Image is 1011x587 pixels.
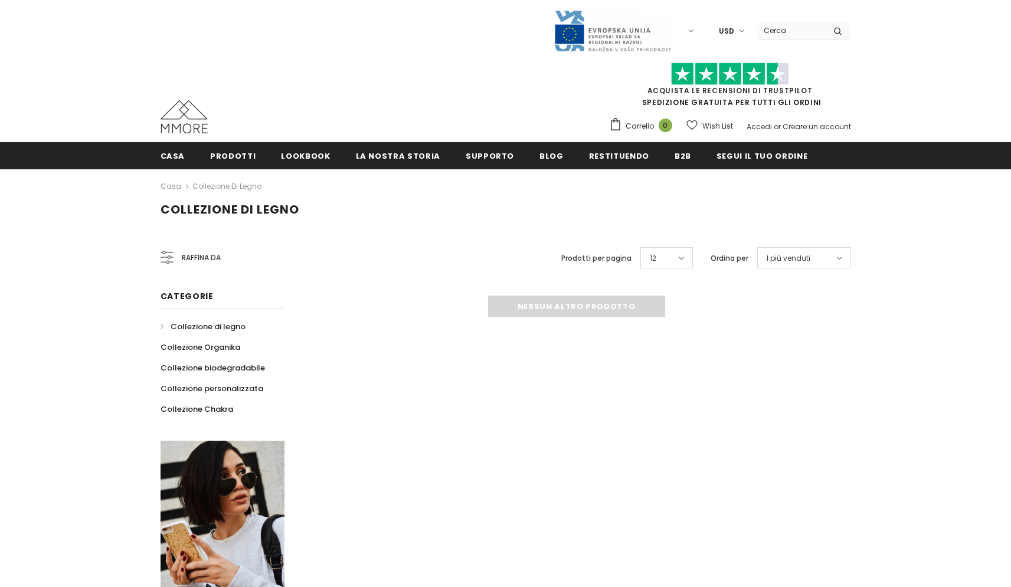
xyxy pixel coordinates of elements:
a: Segui il tuo ordine [716,142,807,169]
span: Carrello [626,120,654,132]
label: Prodotti per pagina [561,252,632,264]
a: Blog [539,142,564,169]
span: Prodotti [210,150,256,162]
span: Collezione personalizzata [161,383,263,394]
a: Carrello 0 [609,117,678,135]
span: 12 [650,252,656,264]
span: Collezione Chakra [161,404,233,415]
a: Wish List [686,116,733,136]
span: Collezione di legno [161,201,299,218]
a: Collezione biodegradabile [161,358,265,378]
span: Raffina da [182,251,221,264]
a: Creare un account [783,122,851,132]
a: Restituendo [589,142,649,169]
a: Collezione di legno [161,316,246,337]
span: I più venduti [767,252,810,264]
img: Fidati di Pilot Stars [671,63,789,86]
a: Accedi [747,122,772,132]
a: La nostra storia [356,142,440,169]
a: Collezione Chakra [161,399,233,419]
span: Collezione Organika [161,342,240,353]
span: Collezione di legno [171,321,246,332]
a: Casa [161,142,185,169]
a: Prodotti [210,142,256,169]
span: Lookbook [281,150,330,162]
span: B2B [675,150,691,162]
span: La nostra storia [356,150,440,162]
a: Javni Razpis [554,25,672,35]
span: Categorie [161,290,214,302]
span: 0 [659,119,672,132]
span: Casa [161,150,185,162]
span: Segui il tuo ordine [716,150,807,162]
span: Wish List [702,120,733,132]
a: Casa [161,179,181,194]
span: Restituendo [589,150,649,162]
span: USD [719,25,734,37]
a: Lookbook [281,142,330,169]
a: supporto [466,142,514,169]
a: Acquista le recensioni di TrustPilot [647,86,813,96]
span: Blog [539,150,564,162]
label: Ordina per [711,252,748,264]
span: supporto [466,150,514,162]
span: Collezione biodegradabile [161,362,265,373]
img: Casi MMORE [161,100,208,133]
a: Collezione personalizzata [161,378,263,399]
span: SPEDIZIONE GRATUITA PER TUTTI GLI ORDINI [609,68,851,107]
a: B2B [675,142,691,169]
input: Search Site [757,22,824,39]
img: Javni Razpis [554,9,672,53]
span: or [774,122,781,132]
a: Collezione di legno [192,181,261,191]
a: Collezione Organika [161,337,240,358]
